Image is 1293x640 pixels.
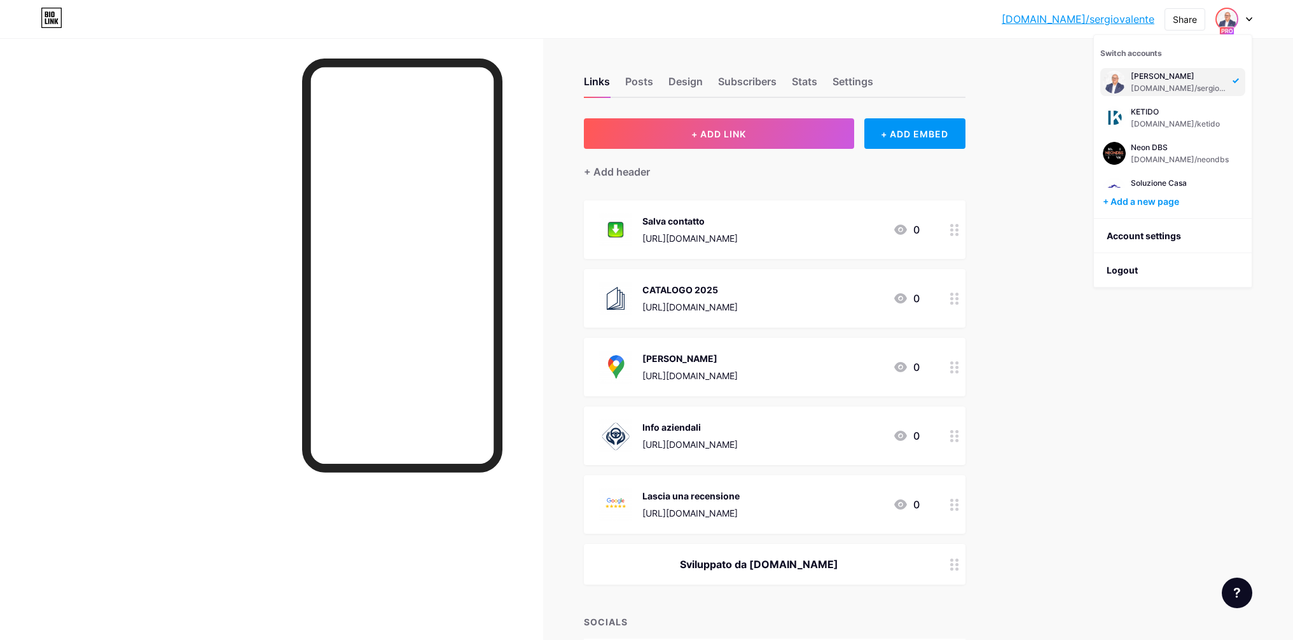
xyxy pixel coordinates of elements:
div: CATALOGO 2025 [642,283,738,296]
div: Posts [625,74,653,97]
a: Account settings [1094,219,1252,253]
div: Lascia una recensione [642,489,740,503]
button: + ADD LINK [584,118,854,149]
div: [DOMAIN_NAME]/sergiovalente [1131,83,1229,94]
div: [PERSON_NAME] [642,352,738,365]
div: Settings [833,74,873,97]
div: + Add header [584,164,650,179]
li: Logout [1094,253,1252,288]
img: ketido [1217,9,1237,29]
div: Stats [792,74,817,97]
img: CATALOGO 2025 [599,282,632,315]
div: [DOMAIN_NAME]/neondbs [1131,155,1229,165]
div: [URL][DOMAIN_NAME] [642,369,738,382]
img: Lascia una recensione [599,488,632,521]
div: Info aziendali [642,421,738,434]
div: KETIDO [1131,107,1225,117]
img: ketido [1103,177,1126,200]
div: [URL][DOMAIN_NAME] [642,438,738,451]
div: [URL][DOMAIN_NAME] [642,300,738,314]
div: [URL][DOMAIN_NAME] [642,232,738,245]
div: Sviluppato da [DOMAIN_NAME] [599,557,920,572]
div: Links [584,74,610,97]
div: [PERSON_NAME] [1131,71,1229,81]
div: 0 [893,497,920,512]
div: + ADD EMBED [864,118,965,149]
div: Subscribers [718,74,777,97]
div: Neon DBS [1131,143,1229,153]
div: Share [1173,13,1197,26]
a: [DOMAIN_NAME]/sergiovalente [1002,11,1154,27]
div: SOCIALS [584,615,965,629]
div: 0 [893,222,920,237]
div: Design [668,74,703,97]
div: [URL][DOMAIN_NAME] [642,506,740,520]
div: [DOMAIN_NAME]/ketido [1131,119,1225,129]
div: 0 [893,291,920,306]
div: 0 [893,428,920,443]
div: Soluzione Casa [1131,178,1243,188]
div: Salva contatto [642,214,738,228]
div: + Add a new page [1103,195,1245,208]
img: ketido [1103,106,1126,129]
span: Switch accounts [1100,48,1162,58]
span: + ADD LINK [691,129,746,139]
img: Info aziendali [599,419,632,452]
img: ketido [1103,142,1126,165]
div: 0 [893,359,920,375]
img: ketido [1103,71,1126,94]
img: Salva contatto [599,213,632,246]
img: Ufficio Corato [599,351,632,384]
